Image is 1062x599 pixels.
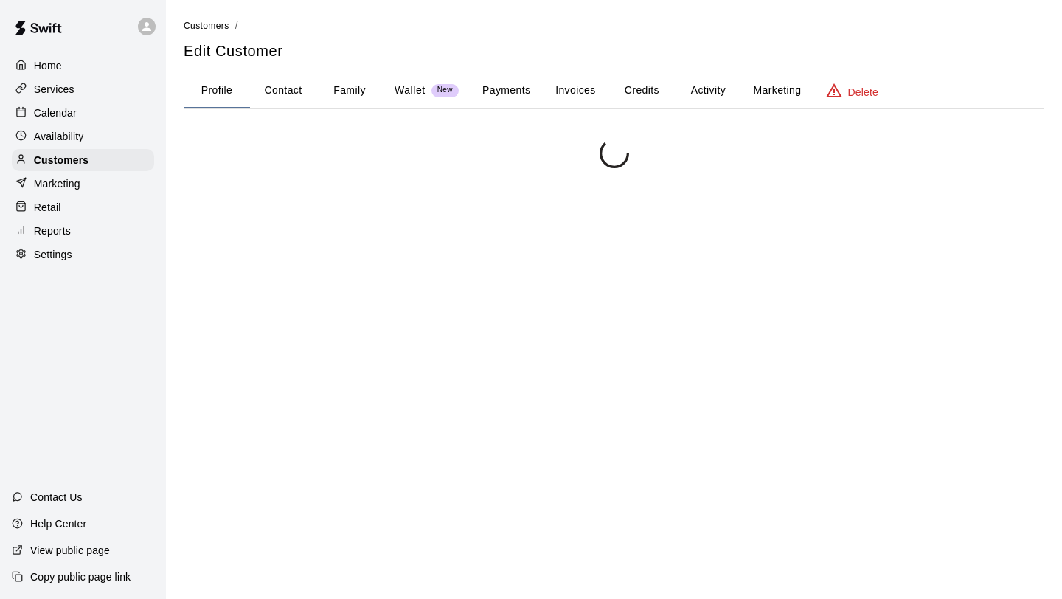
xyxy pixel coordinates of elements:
li: / [235,18,238,33]
button: Profile [184,73,250,108]
button: Contact [250,73,316,108]
span: Customers [184,21,229,31]
p: Copy public page link [30,569,131,584]
p: Contact Us [30,490,83,505]
h5: Edit Customer [184,41,1044,61]
a: Calendar [12,102,154,124]
p: Reports [34,224,71,238]
a: Customers [184,19,229,31]
a: Settings [12,243,154,266]
a: Reports [12,220,154,242]
button: Payments [471,73,542,108]
p: Settings [34,247,72,262]
button: Marketing [741,73,813,108]
a: Marketing [12,173,154,195]
p: Help Center [30,516,86,531]
button: Activity [675,73,741,108]
a: Services [12,78,154,100]
a: Retail [12,196,154,218]
span: New [431,86,459,95]
p: Wallet [395,83,426,98]
a: Customers [12,149,154,171]
p: Retail [34,200,61,215]
button: Credits [608,73,675,108]
p: Availability [34,129,84,144]
button: Invoices [542,73,608,108]
p: Delete [848,85,878,100]
a: Availability [12,125,154,148]
p: Calendar [34,105,77,120]
button: Family [316,73,383,108]
p: Marketing [34,176,80,191]
div: basic tabs example [184,73,1044,108]
p: Home [34,58,62,73]
p: View public page [30,543,110,558]
nav: breadcrumb [184,18,1044,34]
p: Services [34,82,74,97]
p: Customers [34,153,88,167]
a: Home [12,55,154,77]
